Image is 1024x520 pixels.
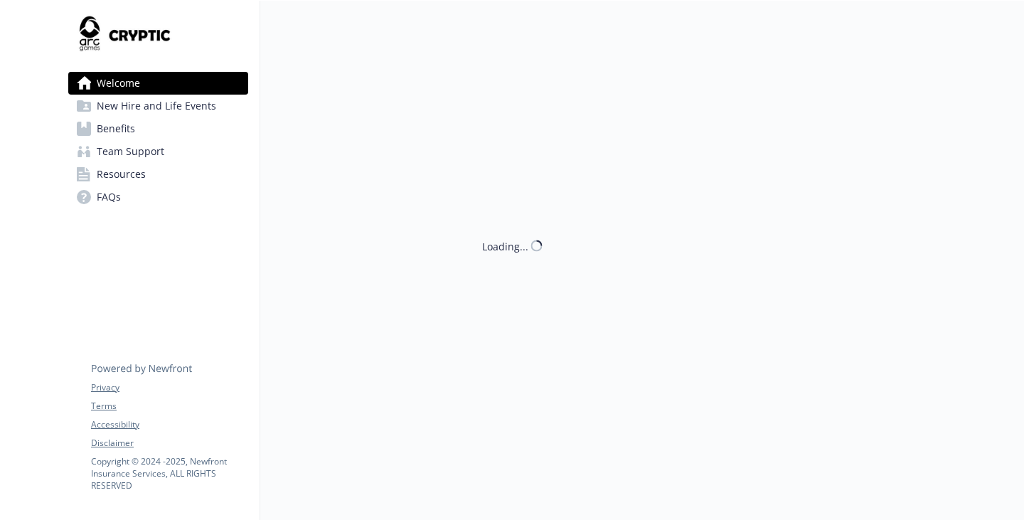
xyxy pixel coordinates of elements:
span: FAQs [97,186,121,208]
a: Privacy [91,381,247,394]
span: Team Support [97,140,164,163]
span: Welcome [97,72,140,95]
span: New Hire and Life Events [97,95,216,117]
a: Welcome [68,72,248,95]
span: Benefits [97,117,135,140]
a: Accessibility [91,418,247,431]
a: Resources [68,163,248,186]
a: FAQs [68,186,248,208]
p: Copyright © 2024 - 2025 , Newfront Insurance Services, ALL RIGHTS RESERVED [91,455,247,492]
a: Benefits [68,117,248,140]
a: Terms [91,400,247,413]
a: Disclaimer [91,437,247,450]
a: New Hire and Life Events [68,95,248,117]
span: Resources [97,163,146,186]
a: Team Support [68,140,248,163]
div: Loading... [482,238,528,253]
